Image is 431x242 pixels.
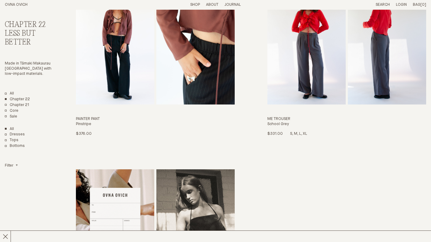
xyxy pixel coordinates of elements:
h3: Less But Better [5,29,53,47]
span: [0] [420,3,426,7]
span: M [294,132,299,136]
a: Core [5,108,18,114]
a: Show All [5,127,14,132]
span: XL [303,132,307,136]
h2: Chapter 22 [5,21,53,29]
a: All [5,91,14,96]
span: S [290,132,294,136]
a: Tops [5,138,18,143]
p: $376.00 [76,131,92,137]
a: Journal [224,3,241,7]
a: Chapter 21 [5,103,29,108]
a: Login [396,3,407,7]
h4: School Grey [267,122,426,127]
summary: Filter [5,163,18,168]
span: Bag [413,3,420,7]
a: Sale [5,114,17,119]
a: Dresses [5,132,25,137]
a: Bottoms [5,144,25,149]
h4: Pinstripe [76,122,235,127]
summary: About [206,2,218,8]
h3: Painter Pant [76,117,235,122]
a: Search [376,3,390,7]
h3: Me Trouser [267,117,426,122]
p: $331.00 [267,131,283,137]
a: Chapter 22 [5,97,30,102]
p: Made in Tāmaki Makaurau [GEOGRAPHIC_DATA] with low-impact materials. [5,61,53,77]
a: Home [5,3,28,7]
a: Shop [190,3,200,7]
span: L [299,132,303,136]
